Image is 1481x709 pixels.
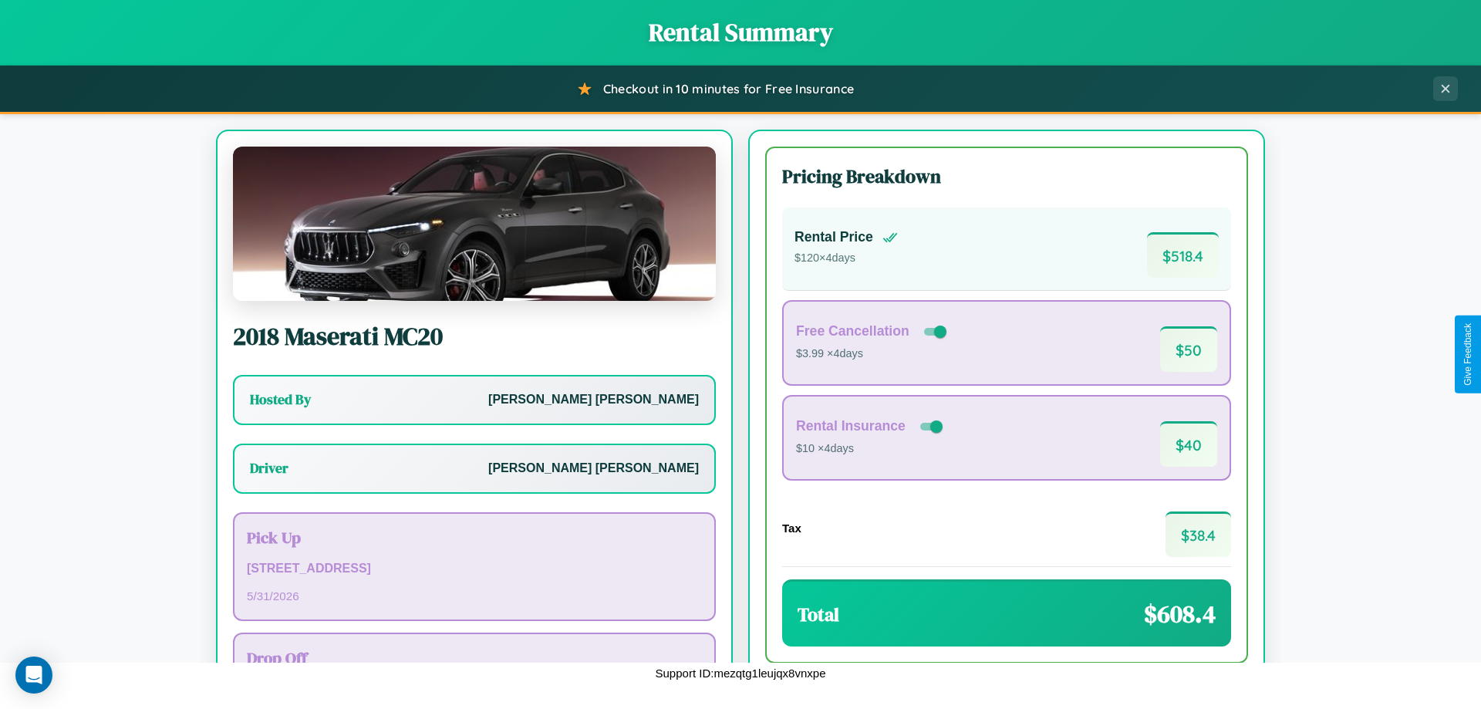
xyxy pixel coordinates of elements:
[796,323,909,339] h4: Free Cancellation
[782,522,801,535] h4: Tax
[1166,511,1231,557] span: $ 38.4
[488,389,699,411] p: [PERSON_NAME] [PERSON_NAME]
[247,526,702,549] h3: Pick Up
[233,319,716,353] h2: 2018 Maserati MC20
[603,81,854,96] span: Checkout in 10 minutes for Free Insurance
[250,390,311,409] h3: Hosted By
[15,657,52,694] div: Open Intercom Messenger
[796,439,946,459] p: $10 × 4 days
[796,344,950,364] p: $3.99 × 4 days
[233,147,716,301] img: Maserati MC20
[250,459,288,478] h3: Driver
[247,647,702,669] h3: Drop Off
[1462,323,1473,386] div: Give Feedback
[1144,597,1216,631] span: $ 608.4
[15,15,1466,49] h1: Rental Summary
[782,164,1231,189] h3: Pricing Breakdown
[247,586,702,606] p: 5 / 31 / 2026
[656,663,826,684] p: Support ID: mezqtg1leujqx8vnxpe
[796,418,906,434] h4: Rental Insurance
[1160,421,1217,467] span: $ 40
[488,457,699,480] p: [PERSON_NAME] [PERSON_NAME]
[1147,232,1219,278] span: $ 518.4
[798,602,839,627] h3: Total
[1160,326,1217,372] span: $ 50
[794,229,873,245] h4: Rental Price
[247,558,702,580] p: [STREET_ADDRESS]
[794,248,898,268] p: $ 120 × 4 days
